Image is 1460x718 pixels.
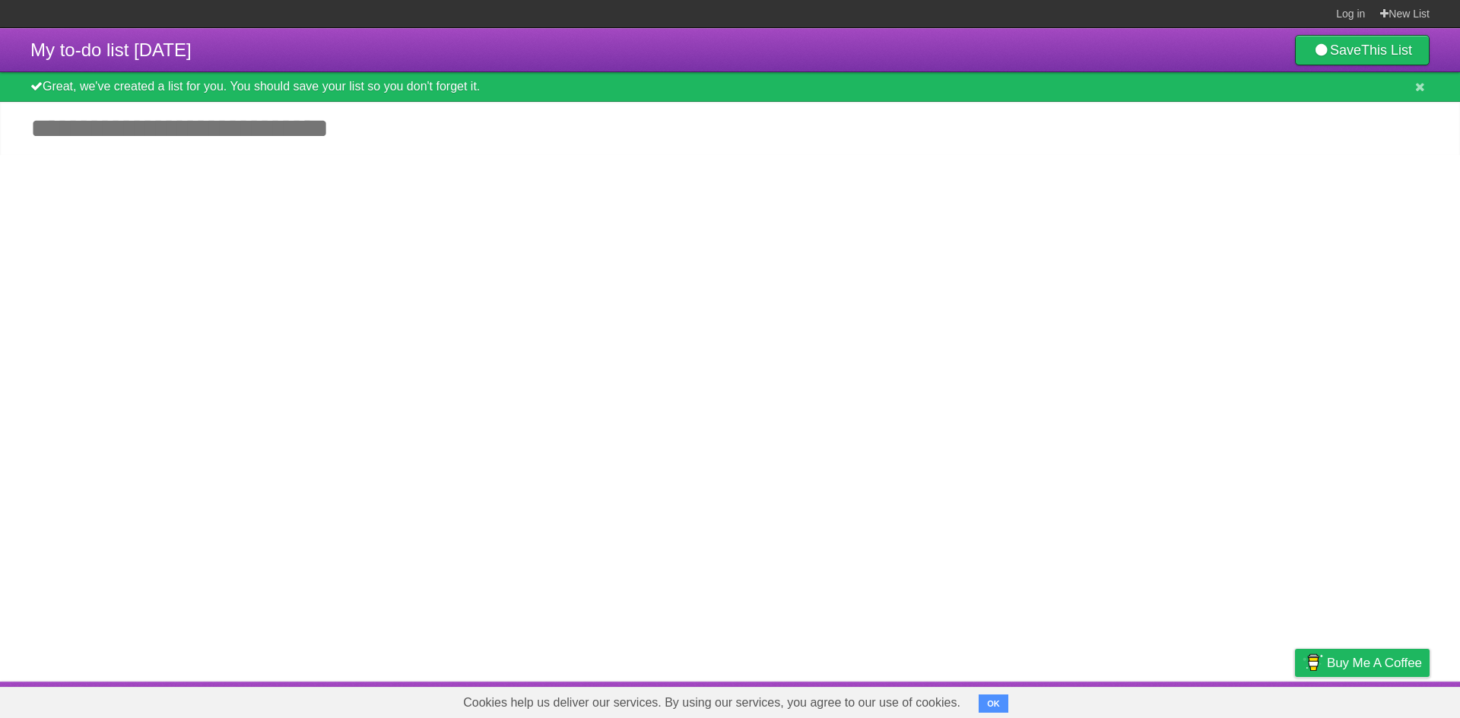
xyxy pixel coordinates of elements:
span: Cookies help us deliver our services. By using our services, you agree to our use of cookies. [448,688,976,718]
img: Buy me a coffee [1303,650,1323,675]
a: Privacy [1275,685,1315,714]
a: About [1093,685,1125,714]
a: Suggest a feature [1334,685,1430,714]
a: Terms [1224,685,1257,714]
a: Developers [1143,685,1204,714]
span: Buy me a coffee [1327,650,1422,676]
a: Buy me a coffee [1295,649,1430,677]
a: SaveThis List [1295,35,1430,65]
span: My to-do list [DATE] [30,40,192,60]
button: OK [979,694,1008,713]
b: This List [1361,43,1412,58]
